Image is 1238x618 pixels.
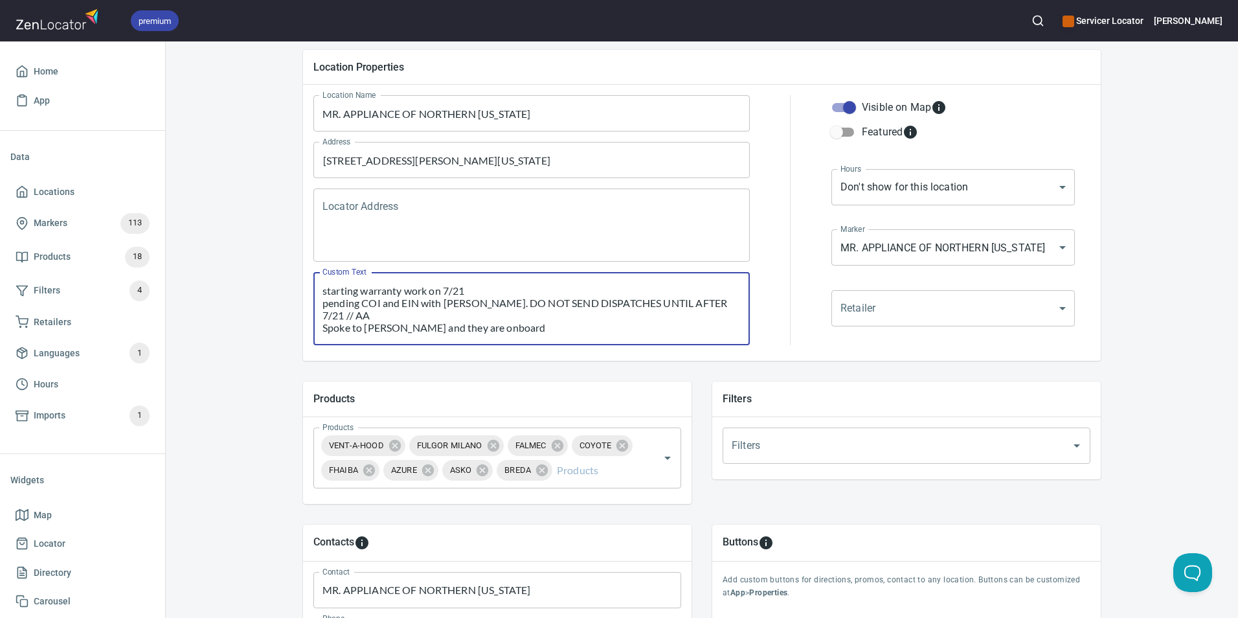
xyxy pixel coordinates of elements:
img: zenlocator [16,5,102,33]
h5: Filters [723,392,1090,406]
a: Markers113 [10,207,155,240]
span: FHAIBA [321,464,366,476]
span: AZURE [383,464,425,476]
a: Carousel [10,587,155,616]
span: 18 [125,249,150,264]
li: Data [10,141,155,172]
a: Locator [10,529,155,558]
a: Imports1 [10,399,155,433]
div: VENT-A-HOOD [321,435,405,456]
span: 113 [120,216,150,231]
input: Products [554,458,639,483]
span: 1 [129,346,150,361]
span: FALMEC [508,439,554,452]
li: Widgets [10,464,155,496]
span: Imports [34,407,65,424]
span: Markers [34,215,67,231]
textarea: starting warranty work on 7/21 pending COI and EIN with [PERSON_NAME]. DO NOT SEND DISPATCHES UNT... [322,284,741,334]
span: COYOTE [572,439,620,452]
h5: Products [313,392,681,406]
span: Directory [34,565,71,581]
div: FALMEC [508,435,568,456]
a: Products18 [10,240,155,274]
button: [PERSON_NAME] [1154,6,1222,35]
span: Languages [34,345,80,361]
a: Home [10,57,155,86]
span: Locator [34,536,65,552]
span: App [34,93,50,109]
button: Search [1024,6,1052,35]
a: Filters4 [10,274,155,308]
b: App [730,588,745,597]
span: Products [34,249,71,265]
div: COYOTE [572,435,633,456]
a: Map [10,501,155,530]
h6: [PERSON_NAME] [1154,14,1222,28]
h5: Location Properties [313,60,1090,74]
div: MR. APPLIANCE OF NORTHERN [US_STATE] [831,229,1075,266]
button: Open [658,449,677,467]
h5: Buttons [723,535,758,551]
svg: To add custom buttons for locations, please go to Apps > Properties > Buttons. [758,535,774,551]
a: App [10,86,155,115]
a: Retailers [10,308,155,337]
div: Visible on Map [862,100,947,115]
a: Languages1 [10,336,155,370]
div: Featured [862,124,918,140]
span: FULGOR MILANO [409,439,490,452]
span: 1 [129,408,150,423]
span: Carousel [34,593,71,610]
span: Home [34,63,58,80]
span: Map [34,507,52,523]
h5: Contacts [313,535,354,551]
span: VENT-A-HOOD [321,439,392,452]
span: ASKO [442,464,480,476]
input: Filters [728,433,1048,458]
div: premium [131,10,179,31]
div: Manage your apps [1063,6,1143,35]
div: BREDA [497,460,552,481]
button: Open [1068,437,1086,455]
div: FHAIBA [321,460,379,481]
div: AZURE [383,460,438,481]
a: Directory [10,558,155,588]
div: FULGOR MILANO [409,435,504,456]
span: Hours [34,376,58,393]
p: Add custom buttons for directions, promos, contact to any location. Buttons can be customized at > . [723,574,1090,600]
a: Hours [10,370,155,399]
span: Retailers [34,314,71,330]
span: Locations [34,184,74,200]
a: Locations [10,177,155,207]
b: Properties [749,588,787,597]
span: premium [131,14,179,28]
div: Don't show for this location [831,169,1075,205]
iframe: Help Scout Beacon - Open [1173,553,1212,592]
h6: Servicer Locator [1063,14,1143,28]
span: 4 [129,283,150,298]
div: ​ [831,290,1075,326]
div: ASKO [442,460,493,481]
span: Filters [34,282,60,299]
button: color-CE600E [1063,16,1074,27]
span: BREDA [497,464,539,476]
svg: Whether the location is visible on the map. [931,100,947,115]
